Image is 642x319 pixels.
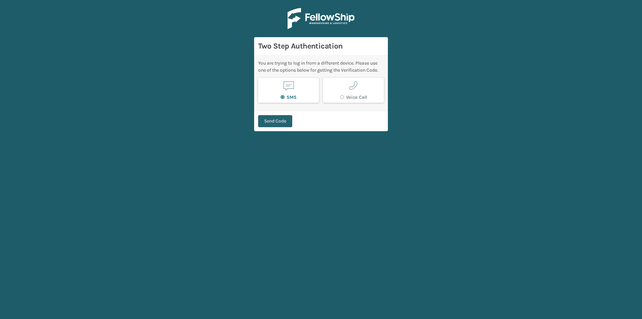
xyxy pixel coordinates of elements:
button: Send Code [258,115,292,127]
label: Voice Call [340,94,367,100]
div: You are trying to log in from a different device. Please use one of the options below for getting... [258,60,384,74]
h3: Two Step Authentication [258,41,384,51]
img: Logo [288,8,354,29]
label: SMS [281,94,297,100]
